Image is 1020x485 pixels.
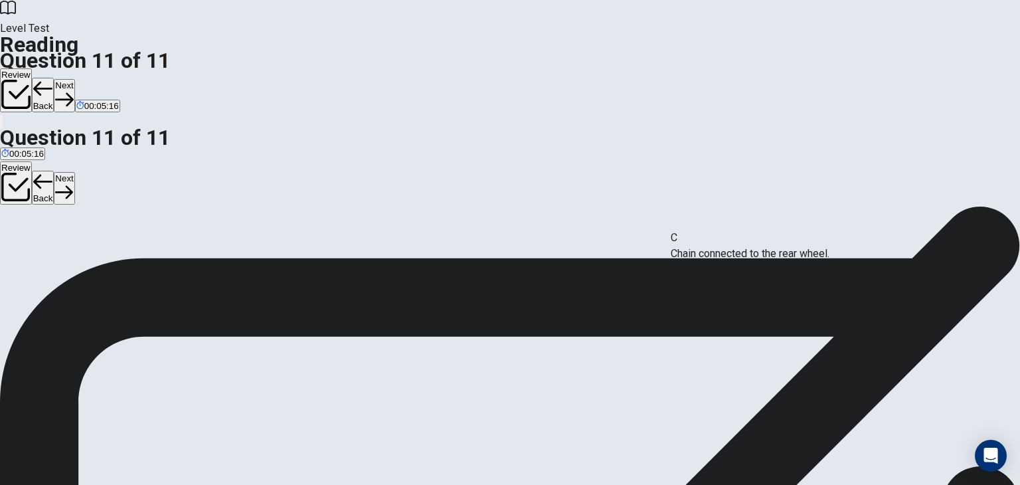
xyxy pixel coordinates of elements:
span: 00:05:16 [84,101,119,111]
button: 00:05:16 [75,100,120,112]
button: Back [32,78,54,112]
button: Back [32,171,54,205]
div: Open Intercom Messenger [975,440,1007,472]
span: 00:05:16 [9,149,44,159]
button: Next [54,172,74,205]
button: Next [54,79,74,112]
